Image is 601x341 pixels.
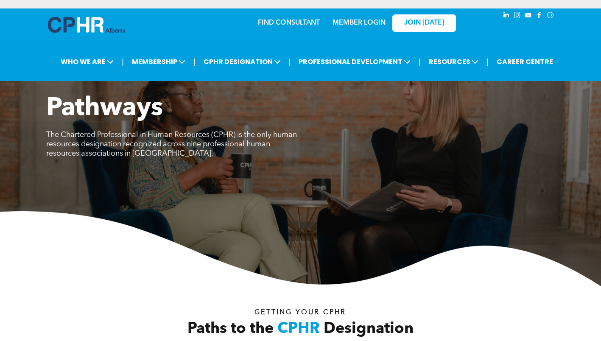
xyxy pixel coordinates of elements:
[122,53,124,70] li: |
[58,54,116,70] span: WHO WE ARE
[513,11,522,22] a: instagram
[46,131,297,157] span: The Chartered Professional in Human Resources (CPHR) is the only human resources designation reco...
[486,53,489,70] li: |
[289,53,291,70] li: |
[333,20,386,26] a: MEMBER LOGIN
[277,321,320,337] span: CPHR
[494,54,556,70] a: CAREER CENTRE
[524,11,533,22] a: youtube
[296,54,413,70] span: PROFESSIONAL DEVELOPMENT
[254,309,346,316] span: Getting your Cphr
[129,54,188,70] span: MEMBERSHIP
[426,54,481,70] span: RESOURCES
[392,14,456,32] a: JOIN [DATE]
[258,20,320,26] a: FIND CONSULTANT
[46,96,163,121] span: Pathways
[201,54,283,70] span: CPHR DESIGNATION
[193,53,196,70] li: |
[404,19,444,27] span: JOIN [DATE]
[502,11,511,22] a: linkedin
[535,11,544,22] a: facebook
[546,11,555,22] a: Social network
[324,321,414,337] span: Designation
[187,321,274,337] span: Paths to the
[48,17,125,33] img: A blue and white logo for cp alberta
[419,53,421,70] li: |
